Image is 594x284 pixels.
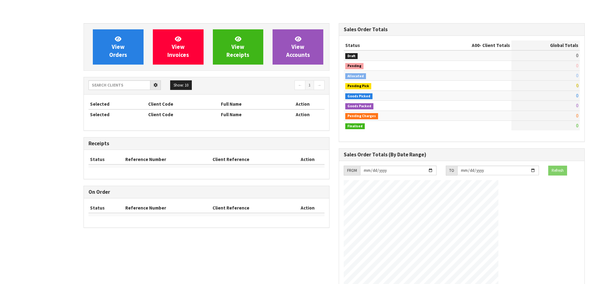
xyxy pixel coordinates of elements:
[88,155,124,164] th: Status
[88,80,150,90] input: Search clients
[211,80,325,91] nav: Page navigation
[576,113,578,119] span: 0
[88,109,147,119] th: Selected
[344,40,422,50] th: Status
[273,29,323,65] a: ViewAccounts
[422,40,511,50] th: - Client Totals
[345,83,371,89] span: Pending Pick
[576,123,578,129] span: 0
[88,203,124,213] th: Status
[291,203,325,213] th: Action
[211,203,291,213] th: Client Reference
[576,103,578,108] span: 0
[345,103,373,109] span: Goods Packed
[219,109,281,119] th: Full Name
[314,80,325,90] a: →
[88,189,325,195] h3: On Order
[344,27,580,32] h3: Sales Order Totals
[291,155,325,164] th: Action
[576,53,578,58] span: 0
[548,166,567,176] button: Refresh
[344,166,360,176] div: FROM
[124,155,211,164] th: Reference Number
[345,63,364,69] span: Pending
[219,99,281,109] th: Full Name
[345,123,365,129] span: Finalised
[345,113,378,119] span: Pending Charges
[153,29,204,65] a: ViewInvoices
[281,99,325,109] th: Action
[345,53,358,59] span: Draft
[147,99,219,109] th: Client Code
[576,63,578,69] span: 0
[576,73,578,78] span: 0
[472,42,480,48] span: A00
[211,155,291,164] th: Client Reference
[345,93,372,100] span: Goods Picked
[281,109,325,119] th: Action
[305,80,314,90] a: 1
[109,35,127,58] span: View Orders
[345,73,366,79] span: Allocated
[170,80,192,90] button: Show: 10
[147,109,219,119] th: Client Code
[213,29,264,65] a: ViewReceipts
[286,35,310,58] span: View Accounts
[88,99,147,109] th: Selected
[93,29,144,65] a: ViewOrders
[446,166,457,176] div: TO
[124,203,211,213] th: Reference Number
[88,141,325,146] h3: Receipts
[167,35,189,58] span: View Invoices
[511,40,580,50] th: Global Totals
[576,93,578,99] span: 0
[576,83,578,88] span: 0
[344,152,580,158] h3: Sales Order Totals (By Date Range)
[295,80,305,90] a: ←
[226,35,249,58] span: View Receipts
